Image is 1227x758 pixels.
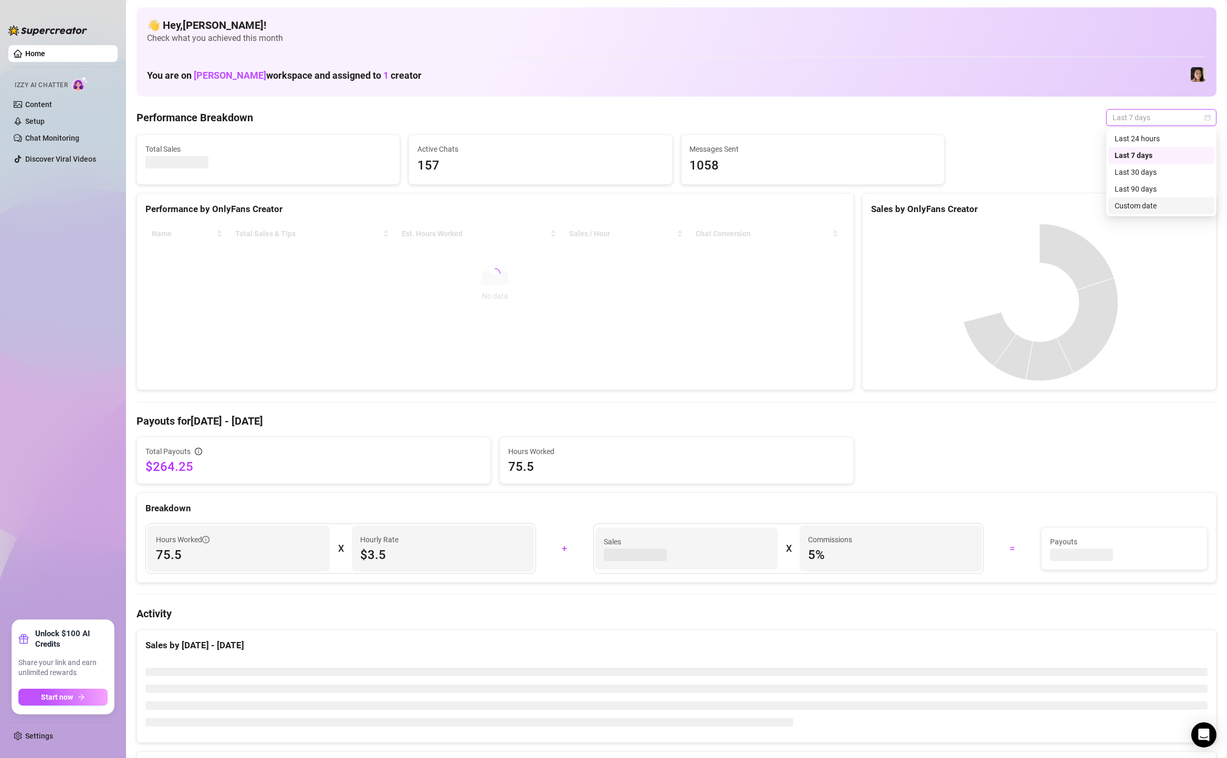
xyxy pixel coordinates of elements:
h4: Activity [137,606,1216,621]
a: Discover Viral Videos [25,155,96,163]
span: 75.5 [508,458,845,475]
span: calendar [1204,114,1211,121]
div: Open Intercom Messenger [1191,722,1216,748]
div: = [990,540,1035,557]
span: info-circle [195,448,202,455]
a: Settings [25,732,53,740]
span: $3.5 [360,546,526,563]
h1: You are on workspace and assigned to creator [147,70,422,81]
span: Check what you achieved this month [147,33,1206,44]
div: Last 24 hours [1115,133,1208,144]
div: Last 30 days [1115,166,1208,178]
div: Custom date [1108,197,1214,214]
strong: Unlock $100 AI Credits [35,628,108,649]
span: [PERSON_NAME] [194,70,266,81]
span: Start now [41,693,74,701]
span: Active Chats [417,143,663,155]
span: 75.5 [156,546,321,563]
div: Custom date [1115,200,1208,212]
div: Last 7 days [1115,150,1208,161]
span: info-circle [202,536,209,543]
h4: 👋 Hey, [PERSON_NAME] ! [147,18,1206,33]
div: Last 30 days [1108,164,1214,181]
a: Chat Monitoring [25,134,79,142]
span: $264.25 [145,458,482,475]
div: Last 90 days [1115,183,1208,195]
img: Luna [1191,67,1205,82]
span: 1058 [690,156,936,176]
span: Payouts [1050,536,1199,548]
a: Content [25,100,52,109]
div: Last 24 hours [1108,130,1214,147]
span: 157 [417,156,663,176]
span: 5 % [808,546,973,563]
article: Hourly Rate [360,534,398,545]
span: Last 7 days [1113,110,1210,125]
a: Setup [25,117,45,125]
article: Commissions [808,534,852,545]
span: Izzy AI Chatter [15,80,68,90]
span: Total Payouts [145,446,191,457]
a: Home [25,49,45,58]
h4: Payouts for [DATE] - [DATE] [137,414,1216,428]
span: arrow-right [78,693,85,701]
span: 1 [383,70,389,81]
div: + [542,540,587,557]
span: Hours Worked [508,446,845,457]
div: Sales by [DATE] - [DATE] [145,638,1208,652]
div: Performance by OnlyFans Creator [145,202,845,216]
span: Total Sales [145,143,391,155]
span: Hours Worked [156,534,209,545]
div: Sales by OnlyFans Creator [871,202,1208,216]
div: Breakdown [145,501,1208,515]
img: logo-BBDzfeDw.svg [8,25,87,36]
span: gift [18,634,29,644]
div: X [338,540,343,557]
img: AI Chatter [72,76,88,91]
span: Share your link and earn unlimited rewards [18,658,108,678]
h4: Performance Breakdown [137,110,253,125]
div: Last 7 days [1108,147,1214,164]
span: loading [489,267,501,280]
span: Sales [604,536,769,548]
span: Messages Sent [690,143,936,155]
div: Last 90 days [1108,181,1214,197]
button: Start nowarrow-right [18,689,108,706]
div: X [786,540,791,557]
